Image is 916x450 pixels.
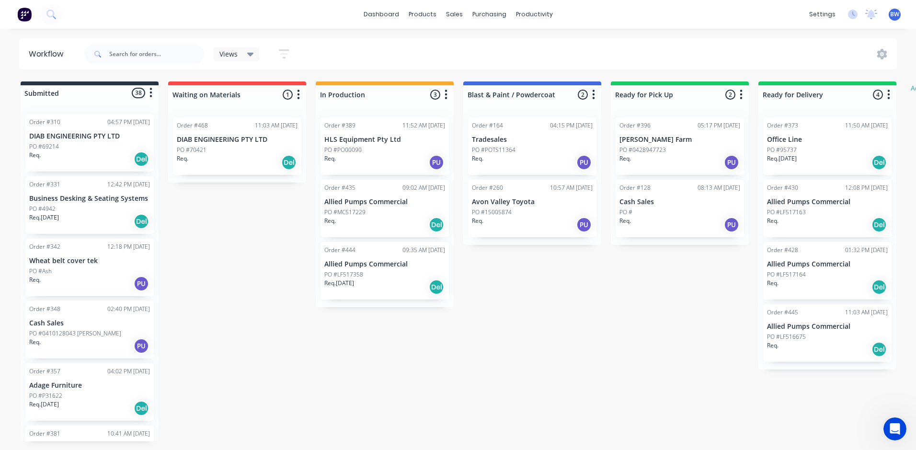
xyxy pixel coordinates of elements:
[845,246,888,254] div: 01:32 PM [DATE]
[219,49,238,59] span: Views
[429,217,444,232] div: Del
[472,198,593,206] p: Avon Valley Toyota
[17,7,32,22] img: Factory
[29,213,59,222] p: Req. [DATE]
[441,7,468,22] div: sales
[29,257,150,265] p: Wheat belt cover tek
[324,146,362,154] p: PO #PO00090
[472,146,515,154] p: PO #POTS11364
[468,117,596,175] div: Order #16404:15 PM [DATE]TradesalesPO #POTS11364Req.PU
[107,242,150,251] div: 12:18 PM [DATE]
[550,184,593,192] div: 10:57 AM [DATE]
[324,198,445,206] p: Allied Pumps Commercial
[845,308,888,317] div: 11:03 AM [DATE]
[177,136,298,144] p: DIAB ENGINEERING PTY LTD
[472,208,512,217] p: PO #15005874
[871,217,887,232] div: Del
[25,239,154,296] div: Order #34212:18 PM [DATE]Wheat belt cover tekPO #AshReq.PU
[767,136,888,144] p: Office Line
[29,329,121,338] p: PO #0410128043 [PERSON_NAME]
[107,180,150,189] div: 12:42 PM [DATE]
[767,154,797,163] p: Req. [DATE]
[29,118,60,127] div: Order #310
[698,121,740,130] div: 05:17 PM [DATE]
[804,7,840,22] div: settings
[359,7,404,22] a: dashboard
[29,305,60,313] div: Order #348
[767,208,806,217] p: PO #LF517163
[871,155,887,170] div: Del
[29,151,41,160] p: Req.
[402,121,445,130] div: 11:52 AM [DATE]
[29,195,150,203] p: Business Desking & Seating Systems
[324,270,363,279] p: PO #LF517358
[767,323,888,331] p: Allied Pumps Commercial
[324,279,354,288] p: Req. [DATE]
[767,121,798,130] div: Order #373
[472,184,503,192] div: Order #260
[767,341,779,350] p: Req.
[871,342,887,357] div: Del
[767,146,797,154] p: PO #95737
[871,279,887,295] div: Del
[25,176,154,234] div: Order #33112:42 PM [DATE]Business Desking & Seating SystemsPO #4942Req.[DATE]Del
[763,304,892,362] div: Order #44511:03 AM [DATE]Allied Pumps CommercialPO #LF516675Req.Del
[767,246,798,254] div: Order #428
[767,279,779,288] p: Req.
[767,184,798,192] div: Order #430
[468,180,596,237] div: Order #26010:57 AM [DATE]Avon Valley ToyotaPO #15005874Req.PU
[177,146,206,154] p: PO #70421
[576,217,592,232] div: PU
[321,242,449,300] div: Order #44409:35 AM [DATE]Allied Pumps CommercialPO #LF517358Req.[DATE]Del
[619,208,632,217] p: PO #
[255,121,298,130] div: 11:03 AM [DATE]
[321,180,449,237] div: Order #43509:02 AM [DATE]Allied Pumps CommercialPO #MC517229Req.Del
[29,392,62,400] p: PO #P31622
[107,367,150,376] div: 04:02 PM [DATE]
[29,180,60,189] div: Order #331
[324,217,336,225] p: Req.
[29,48,68,60] div: Workflow
[429,279,444,295] div: Del
[324,121,355,130] div: Order #389
[550,121,593,130] div: 04:15 PM [DATE]
[429,155,444,170] div: PU
[619,217,631,225] p: Req.
[107,305,150,313] div: 02:40 PM [DATE]
[29,429,60,438] div: Order #381
[324,260,445,268] p: Allied Pumps Commercial
[29,267,52,276] p: PO #Ash
[511,7,558,22] div: productivity
[619,184,651,192] div: Order #128
[29,242,60,251] div: Order #342
[619,146,666,154] p: PO #0428947723
[107,118,150,127] div: 04:57 PM [DATE]
[576,155,592,170] div: PU
[134,338,149,354] div: PU
[134,151,149,167] div: Del
[767,270,806,279] p: PO #LF517164
[619,121,651,130] div: Order #396
[29,319,150,327] p: Cash Sales
[724,217,739,232] div: PU
[619,136,740,144] p: [PERSON_NAME] Farm
[25,301,154,358] div: Order #34802:40 PM [DATE]Cash SalesPO #0410128043 [PERSON_NAME]Req.PU
[29,132,150,140] p: DIAB ENGINEERING PTY LTD
[767,198,888,206] p: Allied Pumps Commercial
[472,136,593,144] p: Tradesales
[619,154,631,163] p: Req.
[767,333,806,341] p: PO #LF516675
[29,381,150,390] p: Adage Furniture
[619,198,740,206] p: Cash Sales
[767,260,888,268] p: Allied Pumps Commercial
[402,246,445,254] div: 09:35 AM [DATE]
[25,114,154,172] div: Order #31004:57 PM [DATE]DIAB ENGINEERING PTY LTDPO #69214Req.Del
[324,246,355,254] div: Order #444
[763,242,892,300] div: Order #42801:32 PM [DATE]Allied Pumps CommercialPO #LF517164Req.Del
[890,10,899,19] span: BW
[134,276,149,291] div: PU
[281,155,297,170] div: Del
[767,308,798,317] div: Order #445
[616,180,744,237] div: Order #12808:13 AM [DATE]Cash SalesPO #Req.PU
[134,401,149,416] div: Del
